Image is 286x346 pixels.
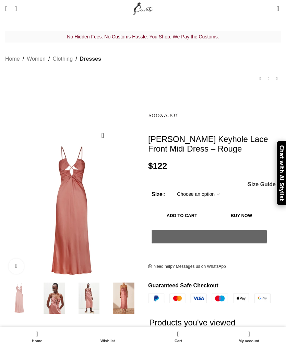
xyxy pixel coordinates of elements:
a: Home [5,55,20,63]
h1: [PERSON_NAME] Keyhole Lace Front Midi Dress – Rouge [148,134,281,154]
a: Home [2,329,72,344]
a: Wishlist [72,329,143,344]
strong: Guaranteed Safe Checkout [148,283,218,288]
span: $ [148,161,153,170]
img: guaranteed-safe-checkout-bordered.j [148,294,271,303]
button: Add to cart [152,208,212,223]
label: Size [152,190,165,199]
span: 0 [277,3,282,9]
a: Size Guide [247,182,276,187]
div: My cart [143,329,214,344]
a: Need help? Messages us on WhatsApp [148,264,226,270]
a: Clothing [52,55,73,63]
a: 0 [273,2,283,15]
a: My account [214,329,284,344]
span: 0 [178,329,183,334]
bdi: 122 [148,161,167,170]
img: Shona Joy dress [38,283,70,314]
a: Previous product [256,75,264,83]
span: My account [217,339,281,343]
a: Women [27,55,46,63]
a: Next product [273,75,281,83]
a: Search [11,2,20,15]
img: Shona Joy dress [3,283,35,314]
div: My wishlist [72,329,143,344]
nav: Breadcrumb [5,55,101,63]
p: No Hidden Fees. No Customs Hassle. You Shop. We Pay the Customs. [5,32,281,41]
button: Pay with GPay [152,230,267,243]
a: Site logo [132,5,155,11]
span: Size Guide [248,182,276,187]
a: Open mobile menu [2,2,11,15]
a: Dresses [80,55,101,63]
img: Shona Joy [148,100,179,131]
img: Shona Joy dresses [73,283,105,314]
h2: Products you've viewed [149,303,272,342]
button: Buy now [216,208,267,223]
img: Shona Joy Angelica Keyhole Lace Front Midi Dress - Rouge [108,283,140,314]
a: 0 Cart [143,329,214,344]
span: Cart [146,339,210,343]
span: Home [5,339,69,343]
div: My Wishlist [266,2,273,15]
span: Wishlist [76,339,140,343]
iframe: Secure payment input frame [150,247,269,248]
